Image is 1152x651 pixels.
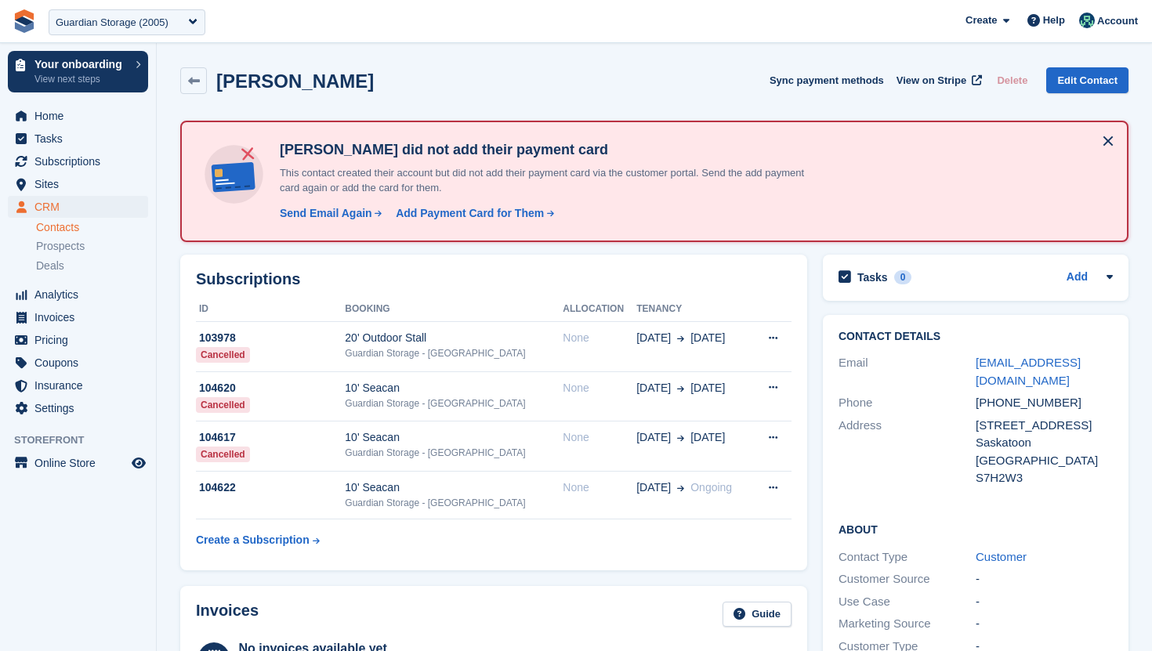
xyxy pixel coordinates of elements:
th: Booking [345,297,563,322]
a: Preview store [129,454,148,472]
h4: [PERSON_NAME] did not add their payment card [274,141,822,159]
span: [DATE] [636,479,671,496]
div: 104622 [196,479,345,496]
a: Add Payment Card for Them [389,205,556,222]
div: Cancelled [196,397,250,413]
div: - [976,593,1113,611]
div: Use Case [839,593,976,611]
a: menu [8,397,148,419]
a: menu [8,105,148,127]
h2: Tasks [857,270,888,284]
a: menu [8,284,148,306]
a: menu [8,452,148,474]
p: This contact created their account but did not add their payment card via the customer portal. Se... [274,165,822,196]
p: View next steps [34,72,128,86]
span: [DATE] [636,380,671,396]
img: Jennifer Ofodile [1079,13,1095,28]
span: Create [965,13,997,28]
span: CRM [34,196,129,218]
th: Tenancy [636,297,752,322]
a: menu [8,150,148,172]
div: Saskatoon [976,434,1113,452]
div: - [976,615,1113,633]
span: Home [34,105,129,127]
span: Account [1097,13,1138,29]
span: [DATE] [636,429,671,446]
div: Guardian Storage - [GEOGRAPHIC_DATA] [345,446,563,460]
span: View on Stripe [897,73,966,89]
div: Contact Type [839,548,976,566]
div: 104620 [196,380,345,396]
div: S7H2W3 [976,469,1113,487]
div: None [563,330,636,346]
div: Phone [839,394,976,412]
span: Sites [34,173,129,195]
span: Subscriptions [34,150,129,172]
a: menu [8,352,148,374]
a: Guide [723,602,792,627]
h2: About [839,521,1113,537]
th: Allocation [563,297,636,322]
a: Add [1067,269,1088,287]
div: [GEOGRAPHIC_DATA] [976,452,1113,470]
a: Create a Subscription [196,526,320,555]
div: 10' Seacan [345,429,563,446]
span: Settings [34,397,129,419]
div: 0 [894,270,912,284]
span: Storefront [14,432,156,448]
div: None [563,380,636,396]
a: menu [8,173,148,195]
a: View on Stripe [890,67,985,93]
div: 104617 [196,429,345,446]
p: Your onboarding [34,59,128,70]
div: [PHONE_NUMBER] [976,394,1113,412]
img: stora-icon-8386f47178a22dfd0bd8f6a31ec36ba5ce8667c1dd55bd0f319d3a0aa187defe.svg [13,9,36,33]
div: None [563,429,636,446]
div: 10' Seacan [345,479,563,496]
span: [DATE] [690,429,725,446]
a: Contacts [36,220,148,235]
a: Prospects [36,238,148,255]
div: 103978 [196,330,345,346]
span: Deals [36,259,64,273]
span: Ongoing [690,481,732,494]
div: Cancelled [196,347,250,363]
div: [STREET_ADDRESS] [976,417,1113,435]
div: Guardian Storage - [GEOGRAPHIC_DATA] [345,396,563,410]
span: Prospects [36,239,85,254]
img: no-card-linked-e7822e413c904bf8b177c4d89f31251c4716f9871600ec3ca5bfc59e148c83f4.svg [201,141,267,208]
a: Your onboarding View next steps [8,51,148,92]
h2: Subscriptions [196,270,792,288]
a: menu [8,128,148,150]
div: Guardian Storage (2005) [56,15,168,31]
span: Pricing [34,329,129,351]
a: menu [8,306,148,328]
span: Invoices [34,306,129,328]
div: Create a Subscription [196,532,310,548]
a: menu [8,329,148,351]
a: menu [8,374,148,396]
a: Customer [976,550,1027,563]
div: 10' Seacan [345,380,563,396]
div: Cancelled [196,447,250,462]
span: [DATE] [636,330,671,346]
div: Guardian Storage - [GEOGRAPHIC_DATA] [345,346,563,360]
div: Marketing Source [839,615,976,633]
span: Coupons [34,352,129,374]
a: [EMAIL_ADDRESS][DOMAIN_NAME] [976,356,1081,387]
div: 20' Outdoor Stall [345,330,563,346]
span: Tasks [34,128,129,150]
a: Deals [36,258,148,274]
div: Email [839,354,976,389]
span: [DATE] [690,380,725,396]
th: ID [196,297,345,322]
div: Customer Source [839,570,976,588]
span: Analytics [34,284,129,306]
a: menu [8,196,148,218]
div: Send Email Again [280,205,372,222]
div: - [976,570,1113,588]
div: Guardian Storage - [GEOGRAPHIC_DATA] [345,496,563,510]
h2: [PERSON_NAME] [216,71,374,92]
button: Delete [991,67,1034,93]
span: Help [1043,13,1065,28]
